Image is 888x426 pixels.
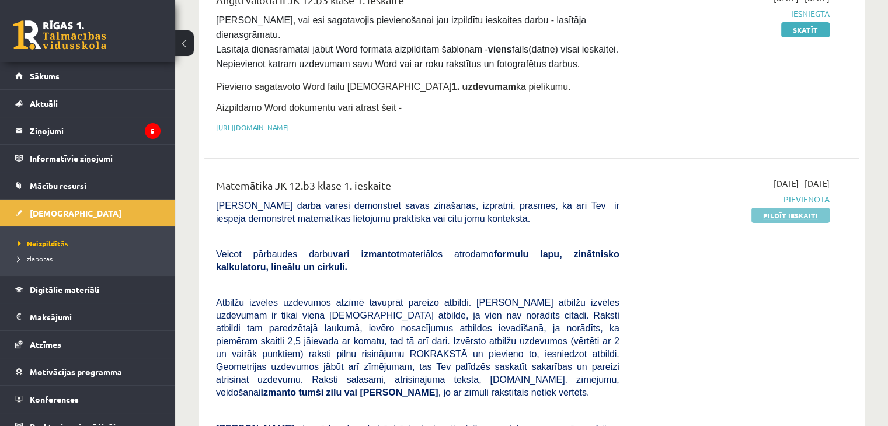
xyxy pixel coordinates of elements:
strong: 1. uzdevumam [452,82,516,92]
b: izmanto [261,387,296,397]
span: Neizpildītās [18,239,68,248]
b: vari izmantot [333,249,399,259]
legend: Ziņojumi [30,117,161,144]
a: [DEMOGRAPHIC_DATA] [15,200,161,226]
span: Atzīmes [30,339,61,350]
span: Izlabotās [18,254,53,263]
b: tumši zilu vai [PERSON_NAME] [298,387,438,397]
a: Sākums [15,62,161,89]
span: Motivācijas programma [30,366,122,377]
a: Izlabotās [18,253,163,264]
a: Aktuāli [15,90,161,117]
span: Pievienota [637,193,830,205]
a: Neizpildītās [18,238,163,249]
a: Maksājumi [15,303,161,330]
a: Mācību resursi [15,172,161,199]
span: Veicot pārbaudes darbu materiālos atrodamo [216,249,619,272]
span: Pievieno sagatavoto Word failu [DEMOGRAPHIC_DATA] kā pielikumu. [216,82,570,92]
b: formulu lapu, zinātnisko kalkulatoru, lineālu un cirkuli. [216,249,619,272]
a: Informatīvie ziņojumi [15,145,161,172]
a: Motivācijas programma [15,358,161,385]
legend: Informatīvie ziņojumi [30,145,161,172]
span: Digitālie materiāli [30,284,99,295]
span: [DATE] - [DATE] [774,177,830,190]
span: Iesniegta [637,8,830,20]
span: Sākums [30,71,60,81]
div: Matemātika JK 12.b3 klase 1. ieskaite [216,177,619,199]
span: [DEMOGRAPHIC_DATA] [30,208,121,218]
i: 5 [145,123,161,139]
a: Ziņojumi5 [15,117,161,144]
span: [PERSON_NAME], vai esi sagatavojis pievienošanai jau izpildītu ieskaites darbu - lasītāja dienasg... [216,15,621,69]
a: Digitālie materiāli [15,276,161,303]
span: Aizpildāmo Word dokumentu vari atrast šeit - [216,103,402,113]
a: Skatīt [781,22,830,37]
strong: viens [488,44,512,54]
span: [PERSON_NAME] darbā varēsi demonstrēt savas zināšanas, izpratni, prasmes, kā arī Tev ir iespēja d... [216,201,619,224]
span: Konferences [30,394,79,404]
span: Atbilžu izvēles uzdevumos atzīmē tavuprāt pareizo atbildi. [PERSON_NAME] atbilžu izvēles uzdevuma... [216,298,619,397]
a: Atzīmes [15,331,161,358]
a: Rīgas 1. Tālmācības vidusskola [13,20,106,50]
span: Aktuāli [30,98,58,109]
a: [URL][DOMAIN_NAME] [216,123,289,132]
a: Konferences [15,386,161,413]
a: Pildīt ieskaiti [751,208,830,223]
span: Mācību resursi [30,180,86,191]
legend: Maksājumi [30,303,161,330]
